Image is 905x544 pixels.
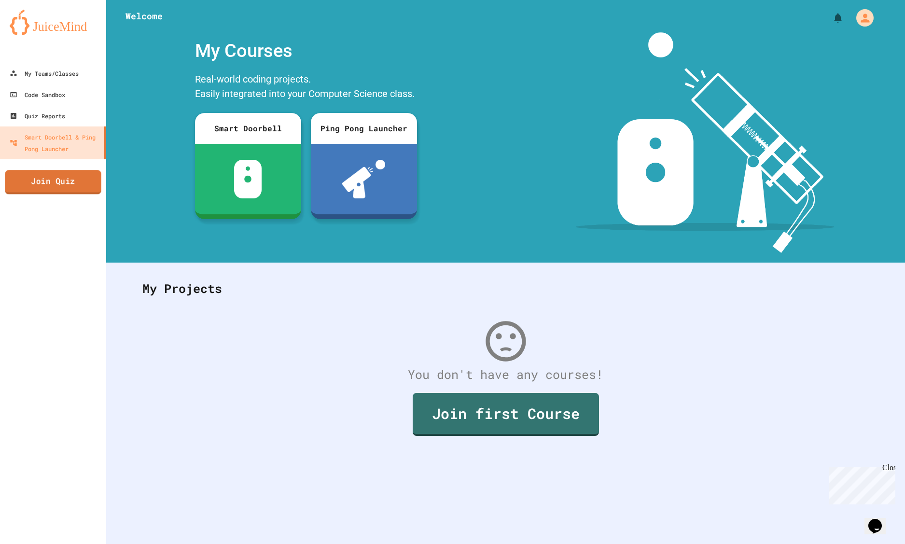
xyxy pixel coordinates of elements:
div: My Teams/Classes [10,68,79,79]
div: Quiz Reports [10,110,65,122]
img: logo-orange.svg [10,10,97,35]
div: My Courses [190,32,422,70]
img: ppl-with-ball.png [342,160,385,198]
a: Join first Course [413,393,599,436]
img: banner-image-my-projects.png [576,32,835,253]
div: Ping Pong Launcher [311,113,417,144]
iframe: chat widget [825,463,895,504]
div: Code Sandbox [10,89,65,100]
div: Chat with us now!Close [4,4,67,61]
div: Real-world coding projects. Easily integrated into your Computer Science class. [190,70,422,106]
div: My Notifications [814,10,846,26]
div: My Projects [133,270,878,307]
div: My Account [846,7,876,29]
img: sdb-white.svg [234,160,262,198]
div: You don't have any courses! [133,365,878,384]
a: Join Quiz [5,170,101,194]
iframe: chat widget [864,505,895,534]
div: Smart Doorbell [195,113,301,144]
div: Smart Doorbell & Ping Pong Launcher [10,131,100,154]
